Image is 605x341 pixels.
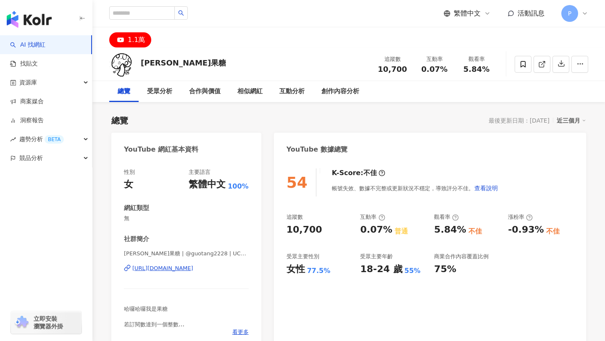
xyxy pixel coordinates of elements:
span: 繁體中文 [454,9,481,18]
div: YouTube 數據總覽 [287,145,347,154]
div: 1.1萬 [128,34,145,46]
div: 最後更新日期：[DATE] [489,117,550,124]
div: 不佳 [546,227,560,236]
div: 不佳 [363,168,377,178]
a: 商案媒合 [10,97,44,106]
span: 趨勢分析 [19,130,64,149]
span: P [568,9,571,18]
div: 普通 [395,227,408,236]
div: 女 [124,178,133,191]
div: BETA [45,135,64,144]
div: 相似網紅 [237,87,263,97]
div: 互動率 [418,55,450,63]
div: [PERSON_NAME]果糖 [141,58,226,68]
div: 網紅類型 [124,204,149,212]
span: 活動訊息 [518,9,544,17]
span: 無 [124,215,249,222]
div: 女性 [287,263,305,276]
span: 0.07% [421,65,447,73]
span: 立即安裝 瀏覽器外掛 [34,315,63,330]
div: 受眾分析 [147,87,172,97]
div: 10,700 [287,223,322,236]
span: 看更多 [232,328,249,336]
span: 100% [228,182,248,191]
span: search [178,10,184,16]
div: 受眾主要性別 [287,253,319,260]
div: 追蹤數 [287,213,303,221]
div: 77.5% [307,266,331,275]
div: 總覽 [111,115,128,126]
div: 商業合作內容覆蓋比例 [434,253,489,260]
div: 主要語言 [189,168,210,176]
div: 繁體中文 [189,178,226,191]
div: 帳號失效、數據不完整或更新狀況不穩定，導致評分不佳。 [332,180,498,197]
div: YouTube 網紅基本資料 [124,145,198,154]
div: 5.84% [434,223,466,236]
img: KOL Avatar [109,52,134,77]
div: 觀看率 [460,55,492,63]
div: 社群簡介 [124,235,149,244]
a: searchAI 找網紅 [10,41,45,49]
div: 性別 [124,168,135,176]
img: logo [7,11,52,28]
div: 18-24 歲 [360,263,402,276]
div: 近三個月 [557,115,586,126]
span: rise [10,136,16,142]
span: 10,700 [378,65,407,73]
button: 查看說明 [474,180,498,197]
div: 75% [434,263,456,276]
div: K-Score : [332,168,385,178]
span: 資源庫 [19,73,37,92]
div: 漲粉率 [508,213,533,221]
div: 創作內容分析 [321,87,359,97]
span: 競品分析 [19,149,43,168]
span: [PERSON_NAME]果糖 | @guotang2228 | UCobkcGsVV-3Q-ZUKDicVbNQ [124,250,249,257]
a: [URL][DOMAIN_NAME] [124,265,249,272]
a: 找貼文 [10,60,38,68]
div: 總覽 [118,87,130,97]
div: 互動率 [360,213,385,221]
div: 54 [287,174,308,191]
div: [URL][DOMAIN_NAME] [132,265,193,272]
span: 5.84% [463,65,489,73]
img: chrome extension [13,316,30,329]
span: 查看說明 [474,185,498,191]
div: 受眾主要年齡 [360,253,393,260]
div: 追蹤數 [376,55,408,63]
a: 洞察報告 [10,116,44,125]
div: 合作與價值 [189,87,221,97]
div: 55% [405,266,421,275]
div: -0.93% [508,223,544,236]
div: 互動分析 [279,87,305,97]
a: chrome extension立即安裝 瀏覽器外掛 [11,311,82,334]
div: 觀看率 [434,213,459,221]
div: 不佳 [468,227,482,236]
button: 1.1萬 [109,32,151,47]
div: 0.07% [360,223,392,236]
